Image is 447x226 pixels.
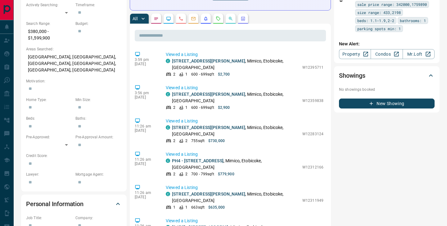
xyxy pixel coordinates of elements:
[166,59,170,63] div: condos.ca
[357,9,401,16] span: size range: 433,2198
[26,116,72,121] p: Beds:
[302,131,323,137] p: W12283124
[339,87,435,92] p: No showings booked
[357,1,427,7] span: sale price range: 342000,1759890
[173,171,175,177] p: 2
[403,49,435,59] a: Mr.Loft
[166,151,323,158] p: Viewed a Listing
[166,192,170,196] div: condos.ca
[302,198,323,203] p: W12311949
[371,49,403,59] a: Condos
[135,191,156,195] p: 11:26 am
[339,99,435,108] button: New Showing
[166,16,171,21] svg: Lead Browsing Activity
[26,134,72,140] p: Pre-Approved:
[166,92,170,96] div: condos.ca
[191,16,196,21] svg: Emails
[172,191,245,196] a: [STREET_ADDRESS][PERSON_NAME]
[228,16,233,21] svg: Opportunities
[26,2,72,8] p: Actively Searching:
[172,125,245,130] a: [STREET_ADDRESS][PERSON_NAME]
[135,95,156,99] p: [DATE]
[26,172,72,177] p: Lawyer:
[135,124,156,128] p: 11:26 am
[26,52,122,75] p: [GEOGRAPHIC_DATA], [GEOGRAPHIC_DATA], [GEOGRAPHIC_DATA], [GEOGRAPHIC_DATA], [GEOGRAPHIC_DATA], [G...
[191,71,214,77] p: 600 - 699 sqft
[26,46,122,52] p: Areas Searched:
[173,205,175,210] p: 1
[26,21,72,26] p: Search Range:
[75,134,122,140] p: Pre-Approval Amount:
[26,97,72,103] p: Home Type:
[241,16,246,21] svg: Agent Actions
[135,58,156,62] p: 3:59 pm
[185,205,187,210] p: 1
[166,184,323,191] p: Viewed a Listing
[135,62,156,66] p: [DATE]
[302,98,323,104] p: W12359838
[339,68,435,83] div: Showings
[75,172,122,177] p: Mortgage Agent:
[172,58,299,71] p: , Mimico, Etobicoke, [GEOGRAPHIC_DATA]
[166,118,323,124] p: Viewed a Listing
[26,196,122,211] div: Personal Information
[216,16,221,21] svg: Requests
[203,16,208,21] svg: Listing Alerts
[185,171,187,177] p: 2
[178,16,183,21] svg: Calls
[191,171,214,177] p: 700 - 799 sqft
[135,162,156,166] p: [DATE]
[172,191,299,204] p: , Mimico, Etobicoke, [GEOGRAPHIC_DATA]
[185,105,187,110] p: 1
[218,105,230,110] p: $2,900
[172,158,299,171] p: , Mimico, Etobicoke, [GEOGRAPHIC_DATA]
[191,105,214,110] p: 600 - 699 sqft
[75,215,122,221] p: Company:
[154,16,159,21] svg: Notes
[166,51,323,58] p: Viewed a Listing
[339,49,371,59] a: Property
[135,157,156,162] p: 11:26 am
[75,97,122,103] p: Min Size:
[302,164,323,170] p: W12312166
[75,116,122,121] p: Baths:
[173,105,175,110] p: 2
[191,205,205,210] p: 663 sqft
[302,65,323,70] p: W12395711
[135,128,156,133] p: [DATE]
[173,138,175,144] p: 2
[26,199,84,209] h2: Personal Information
[191,138,205,144] p: 755 sqft
[185,71,187,77] p: 1
[26,215,72,221] p: Job Title:
[339,71,365,81] h2: Showings
[357,17,394,24] span: beds: 1.1-1.9,2-2
[172,158,223,163] a: PH4 - [STREET_ADDRESS]
[26,153,122,159] p: Credit Score:
[172,58,245,63] a: [STREET_ADDRESS][PERSON_NAME]
[172,92,245,97] a: [STREET_ADDRESS][PERSON_NAME]
[166,218,323,224] p: Viewed a Listing
[26,78,122,84] p: Motivation:
[218,171,234,177] p: $779,900
[172,124,299,137] p: , Mimico, Etobicoke, [GEOGRAPHIC_DATA]
[133,16,138,21] p: All
[208,205,225,210] p: $635,000
[400,17,426,24] span: bathrooms: 1
[166,85,323,91] p: Viewed a Listing
[166,125,170,130] div: condos.ca
[26,26,72,43] p: $380,000 - $1,599,900
[135,195,156,199] p: [DATE]
[357,25,401,32] span: parking spots min: 1
[166,159,170,163] div: condos.ca
[185,138,187,144] p: 2
[208,138,225,144] p: $730,000
[75,2,122,8] p: Timeframe:
[173,71,175,77] p: 2
[75,21,122,26] p: Budget:
[218,71,230,77] p: $2,700
[172,91,299,104] p: , Mimico, Etobicoke, [GEOGRAPHIC_DATA]
[339,41,435,47] p: New Alert:
[135,91,156,95] p: 3:56 pm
